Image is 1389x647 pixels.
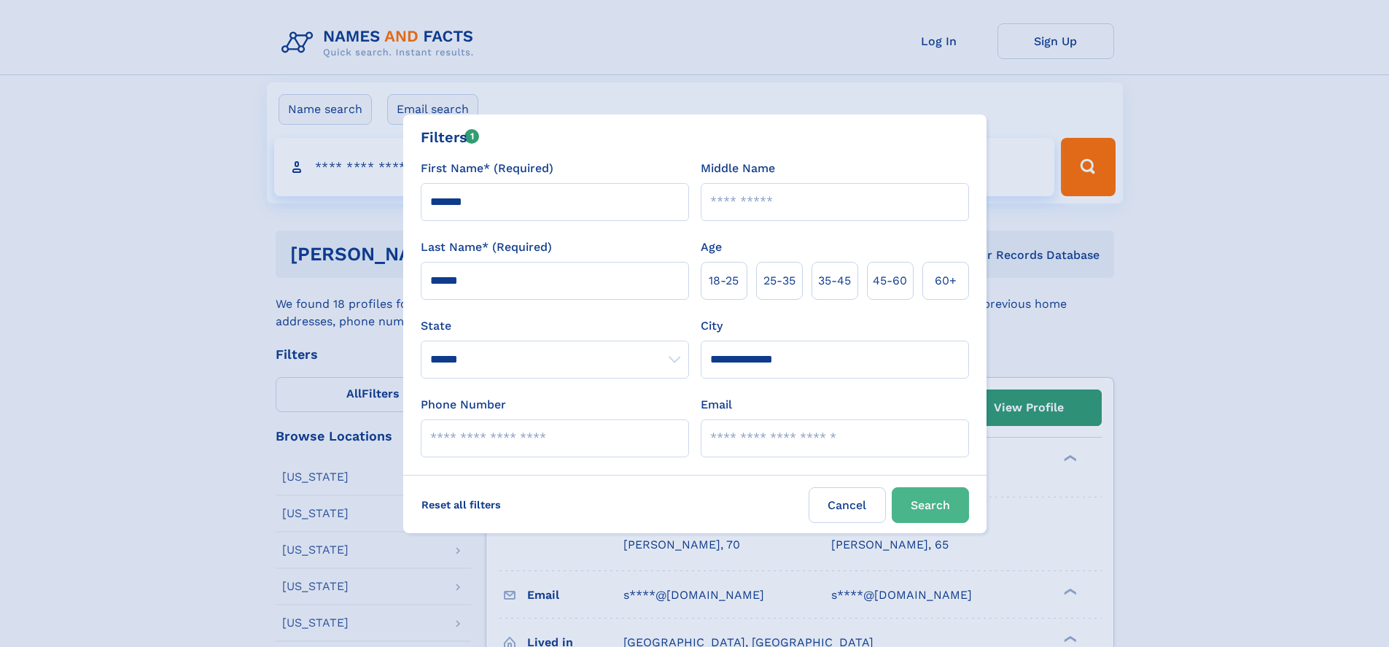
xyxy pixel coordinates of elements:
[421,160,553,177] label: First Name* (Required)
[709,272,739,290] span: 18‑25
[935,272,957,290] span: 60+
[421,317,689,335] label: State
[701,160,775,177] label: Middle Name
[421,239,552,256] label: Last Name* (Required)
[701,396,732,414] label: Email
[873,272,907,290] span: 45‑60
[421,126,480,148] div: Filters
[421,396,506,414] label: Phone Number
[892,487,969,523] button: Search
[818,272,851,290] span: 35‑45
[412,487,510,522] label: Reset all filters
[809,487,886,523] label: Cancel
[701,239,722,256] label: Age
[701,317,723,335] label: City
[763,272,795,290] span: 25‑35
